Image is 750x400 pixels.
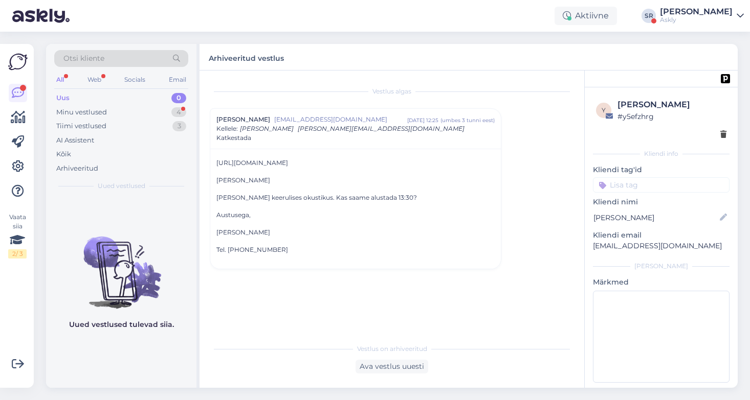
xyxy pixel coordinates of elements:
[56,135,94,146] div: AI Assistent
[216,210,495,220] p: Austusega,
[356,360,428,373] div: Ava vestlus uuesti
[56,121,106,131] div: Tiimi vestlused
[555,7,617,25] div: Aktiivne
[593,230,730,241] p: Kliendi email
[593,164,730,175] p: Kliendi tag'id
[85,73,103,86] div: Web
[593,149,730,158] div: Kliendi info
[593,212,718,223] input: Lisa nimi
[63,53,104,64] span: Otsi kliente
[8,213,27,258] div: Vaata siia
[98,181,145,191] span: Uued vestlused
[216,115,270,124] span: [PERSON_NAME]
[167,73,188,86] div: Email
[602,106,606,114] span: y
[171,107,186,117] div: 4
[216,228,495,237] p: [PERSON_NAME]
[56,149,71,159] div: Kõik
[209,50,284,64] label: Arhiveeritud vestlus
[593,197,730,207] p: Kliendi nimi
[56,163,98,174] div: Arhiveeritud
[172,121,186,131] div: 3
[240,125,294,132] span: [PERSON_NAME]
[617,99,726,111] div: [PERSON_NAME]
[593,277,730,288] p: Märkmed
[122,73,147,86] div: Socials
[660,8,744,24] a: [PERSON_NAME]Askly
[642,9,656,23] div: SR
[56,107,107,117] div: Minu vestlused
[440,116,495,124] div: ( umbes 3 tunni eest )
[216,245,495,254] p: Tel. [PHONE_NUMBER]
[69,319,174,330] p: Uued vestlused tulevad siia.
[8,52,28,72] img: Askly Logo
[56,93,70,103] div: Uus
[216,125,238,132] span: Kellele :
[54,73,66,86] div: All
[660,16,733,24] div: Askly
[216,176,495,185] p: [PERSON_NAME]
[357,344,427,354] span: Vestlus on arhiveeritud
[8,249,27,258] div: 2 / 3
[171,93,186,103] div: 0
[660,8,733,16] div: [PERSON_NAME]
[407,116,438,124] div: [DATE] 12:25
[721,74,730,83] img: pd
[216,193,495,202] p: [PERSON_NAME] keerulises okustikus. Kas saame alustada 13:30?
[298,125,465,132] span: [PERSON_NAME][EMAIL_ADDRESS][DOMAIN_NAME]
[216,133,251,143] span: Katkestada
[210,87,574,96] div: Vestlus algas
[593,241,730,251] p: [EMAIL_ADDRESS][DOMAIN_NAME]
[274,115,407,124] span: [EMAIL_ADDRESS][DOMAIN_NAME]
[617,111,726,122] div: # y5efzhrg
[46,218,196,310] img: No chats
[593,262,730,271] div: [PERSON_NAME]
[593,177,730,193] input: Lisa tag
[216,158,495,168] p: [URL][DOMAIN_NAME]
